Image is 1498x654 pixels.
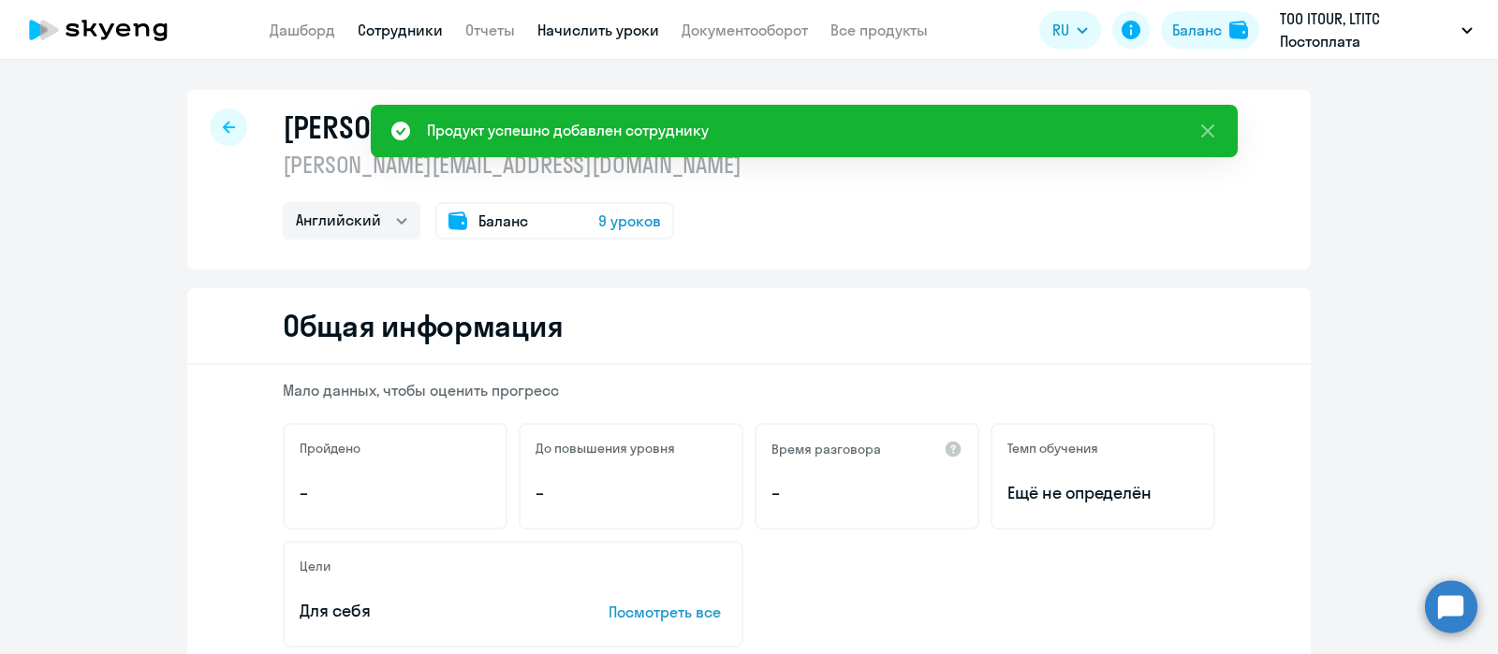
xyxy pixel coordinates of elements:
h5: Пройдено [300,440,360,457]
h2: Общая информация [283,307,563,344]
div: Баланс [1172,19,1222,41]
p: [PERSON_NAME][EMAIL_ADDRESS][DOMAIN_NAME] [283,150,742,180]
p: – [536,481,727,505]
h5: До повышения уровня [536,440,675,457]
h1: [PERSON_NAME] [283,109,481,146]
a: Дашборд [270,21,335,39]
span: Ещё не определён [1007,481,1198,505]
a: Отчеты [465,21,515,39]
button: Балансbalance [1161,11,1259,49]
p: Для себя [300,599,551,623]
img: balance [1229,21,1248,39]
span: 9 уроков [598,210,661,232]
a: Начислить уроки [537,21,659,39]
h5: Цели [300,558,330,574]
p: ТОО ITOUR, LTITC Постоплата [1280,7,1454,52]
p: – [300,481,491,505]
button: RU [1039,11,1101,49]
h5: Темп обучения [1007,440,1098,457]
h5: Время разговора [771,441,881,458]
button: ТОО ITOUR, LTITC Постоплата [1270,7,1482,52]
span: RU [1052,19,1069,41]
p: – [771,481,962,505]
p: Мало данных, чтобы оценить прогресс [283,380,1215,400]
span: Баланс [478,210,528,232]
a: Документооборот [682,21,808,39]
p: Посмотреть все [609,601,727,623]
a: Все продукты [830,21,928,39]
a: Сотрудники [358,21,443,39]
div: Продукт успешно добавлен сотруднику [427,119,709,141]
